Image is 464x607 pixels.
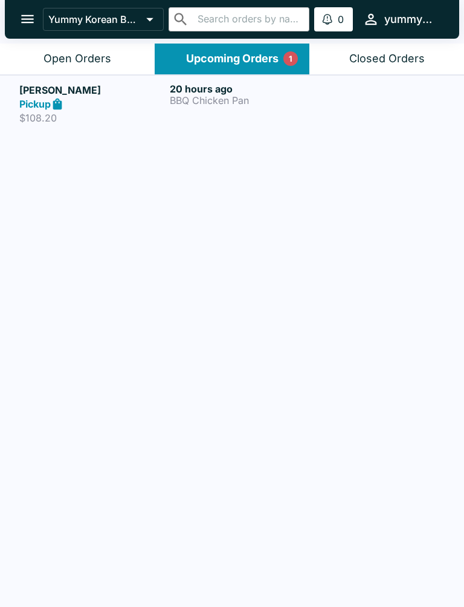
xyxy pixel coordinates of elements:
[48,13,141,25] p: Yummy Korean BBQ - Moanalua
[194,11,304,28] input: Search orders by name or phone number
[12,4,43,34] button: open drawer
[43,8,164,31] button: Yummy Korean BBQ - Moanalua
[19,112,165,124] p: $108.20
[358,6,445,32] button: yummymoanalua
[170,95,315,106] p: BBQ Chicken Pan
[349,52,425,66] div: Closed Orders
[19,83,165,97] h5: [PERSON_NAME]
[186,52,279,66] div: Upcoming Orders
[19,98,51,110] strong: Pickup
[289,53,292,65] p: 1
[43,52,111,66] div: Open Orders
[338,13,344,25] p: 0
[384,12,440,27] div: yummymoanalua
[170,83,315,95] h6: 20 hours ago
